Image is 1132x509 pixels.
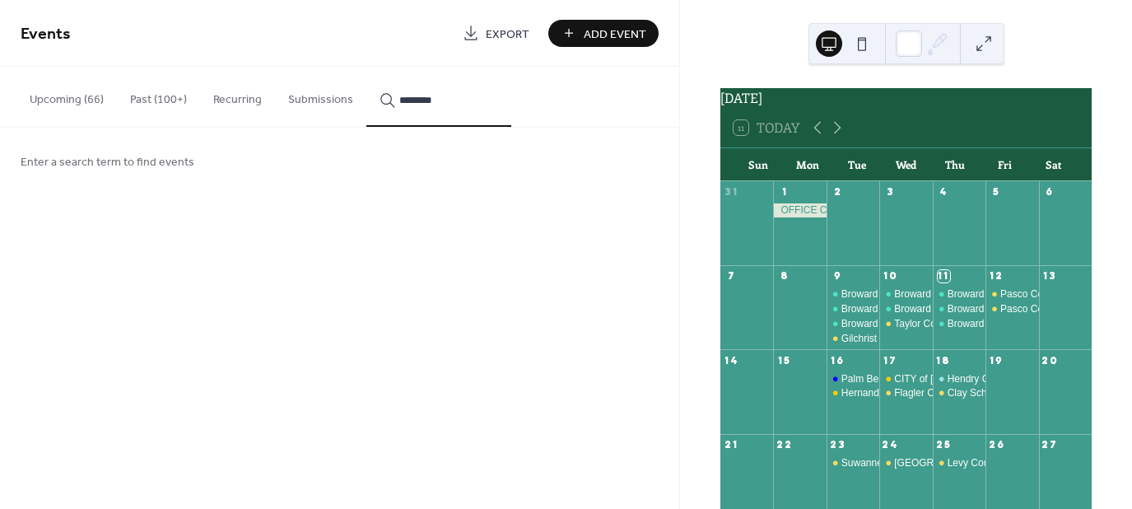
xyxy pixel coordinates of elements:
[773,203,826,217] div: OFFICE CLOSED
[832,354,844,367] div: 16
[841,456,1088,470] div: Suwannee County School Board: Educational Workshop
[832,186,844,198] div: 2
[725,186,738,198] div: 31
[827,287,879,301] div: Broward County - 2025 Financial Wellness Special Medicare Insurance Class for Pre-Retirees / Medi...
[1044,186,1056,198] div: 6
[720,88,1092,108] div: [DATE]
[832,439,844,451] div: 23
[894,456,1101,470] div: [GEOGRAPHIC_DATA]: Educational Workshop
[841,372,1090,386] div: Palm Beach Tax Collector & Property Appraiser: Webinar
[980,148,1029,181] div: Fri
[778,354,790,367] div: 15
[1029,148,1078,181] div: Sat
[725,354,738,367] div: 14
[879,456,932,470] div: Hamilton County School District: Educational Workshop
[778,439,790,451] div: 22
[1044,270,1056,283] div: 13
[827,332,879,346] div: Gilchrist County School Board: Educational Workshop
[827,302,879,316] div: Broward County - 2025 Financial Wellness Special Medicare Insurance Class for Pre-Retirees / Medi...
[933,456,985,470] div: Levy County School Board: Educational Workshop
[990,439,1003,451] div: 26
[938,270,950,283] div: 11
[933,386,985,400] div: Clay School Board: Educational Workshop
[933,372,985,386] div: Hendry County BOCC: Educational Workshop
[841,386,1007,400] div: Hernando County Govt: WORKSHOP
[827,372,879,386] div: Palm Beach Tax Collector & Property Appraiser: Webinar
[832,270,844,283] div: 9
[879,302,932,316] div: Broward County - 2025 Financial Wellness Special Medicare Insurance Class for Pre-Retirees / Medi...
[584,26,646,43] span: Add Event
[778,270,790,283] div: 8
[990,270,1003,283] div: 12
[275,67,366,125] button: Submissions
[879,287,932,301] div: Broward County - 2025 Financial Wellness Special Medicare Insurance Class for Pre-Retirees / Medi...
[884,439,897,451] div: 24
[933,317,985,331] div: Broward County - 2025 Financial Wellness Special Medicare Insurance Class for Pre-Retirees / Medi...
[832,148,882,181] div: Tue
[985,302,1038,316] div: Pasco County Government & Sheriff: Educational Workshop
[938,354,950,367] div: 18
[16,67,117,125] button: Upcoming (66)
[879,372,932,386] div: CITY of PALM COAST: Educational Workshop
[933,302,985,316] div: Broward County - 2025 Financial Wellness Special Medicare Insurance Class for Pre-Retirees / Medi...
[783,148,832,181] div: Mon
[930,148,980,181] div: Thu
[938,186,950,198] div: 4
[1044,439,1056,451] div: 27
[985,287,1038,301] div: Pasco County Government & Sheriff: Educational Workshop
[486,26,529,43] span: Export
[938,439,950,451] div: 25
[725,439,738,451] div: 21
[827,317,879,331] div: Broward County - 2025 Financial Wellness Special Medicare Insurance Class for Pre-Retirees / Medi...
[933,287,985,301] div: Broward County - 2025 Financial Wellness Special Medicare Insurance Class for Pre-Retirees / Medi...
[827,386,879,400] div: Hernando County Govt: WORKSHOP
[200,67,275,125] button: Recurring
[21,18,71,50] span: Events
[734,148,783,181] div: Sun
[548,20,659,47] button: Add Event
[879,317,932,331] div: Taylor County School Board: Educational Workshop
[450,20,542,47] a: Export
[882,148,931,181] div: Wed
[884,270,897,283] div: 10
[841,332,1078,346] div: Gilchrist County School Board: Educational Workshop
[894,386,1120,400] div: Flagler County Government: Educational Workshop
[117,67,200,125] button: Past (100+)
[884,354,897,367] div: 17
[778,186,790,198] div: 1
[894,317,1120,331] div: Taylor County School Board: Educational Workshop
[990,354,1003,367] div: 19
[1044,354,1056,367] div: 20
[21,154,194,171] span: Enter a search term to find events
[884,186,897,198] div: 3
[827,456,879,470] div: Suwannee County School Board: Educational Workshop
[725,270,738,283] div: 7
[879,386,932,400] div: Flagler County Government: Educational Workshop
[990,186,1003,198] div: 5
